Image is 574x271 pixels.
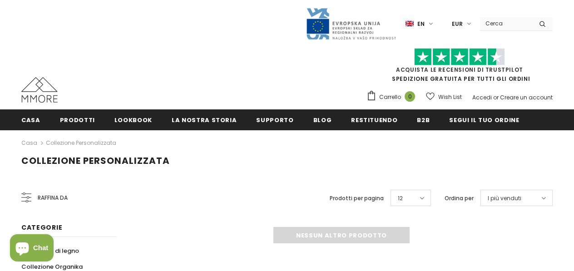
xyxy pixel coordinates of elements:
span: en [417,20,425,29]
a: Casa [21,109,40,130]
a: La nostra storia [172,109,237,130]
span: EUR [452,20,463,29]
input: Search Site [480,17,532,30]
a: Wish List [426,89,462,105]
img: Fidati di Pilot Stars [414,48,505,66]
a: Carrello 0 [366,90,420,104]
span: Wish List [438,93,462,102]
a: Accedi [472,94,492,101]
span: B2B [417,116,430,124]
a: Prodotti [60,109,95,130]
span: Prodotti [60,116,95,124]
img: Casi MMORE [21,77,58,103]
span: 0 [405,91,415,102]
span: 12 [398,194,403,203]
span: Casa [21,116,40,124]
a: B2B [417,109,430,130]
a: Creare un account [500,94,553,101]
a: Restituendo [351,109,397,130]
span: SPEDIZIONE GRATUITA PER TUTTI GLI ORDINI [366,52,553,83]
a: Blog [313,109,332,130]
a: Casa [21,138,37,148]
a: Lookbook [114,109,152,130]
span: La nostra storia [172,116,237,124]
span: Carrello [379,93,401,102]
span: Collezione Organika [21,262,83,271]
span: Restituendo [351,116,397,124]
span: supporto [256,116,293,124]
a: Segui il tuo ordine [449,109,519,130]
label: Ordina per [445,194,474,203]
img: Javni Razpis [306,7,396,40]
span: I più venduti [488,194,521,203]
span: or [493,94,499,101]
span: Lookbook [114,116,152,124]
a: Collezione personalizzata [46,139,116,147]
span: Categorie [21,223,62,232]
span: Raffina da [38,193,68,203]
span: Segui il tuo ordine [449,116,519,124]
span: Blog [313,116,332,124]
a: supporto [256,109,293,130]
span: Collezione personalizzata [21,154,170,167]
a: Javni Razpis [306,20,396,27]
a: Acquista le recensioni di TrustPilot [396,66,523,74]
inbox-online-store-chat: Shopify online store chat [7,234,56,264]
img: i-lang-1.png [406,20,414,28]
label: Prodotti per pagina [330,194,384,203]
